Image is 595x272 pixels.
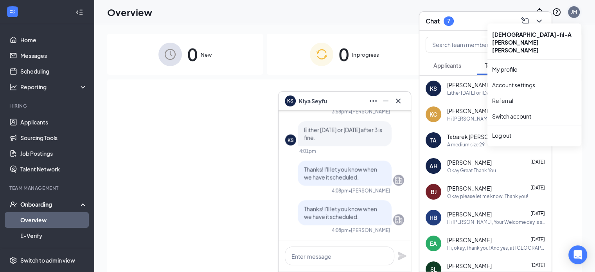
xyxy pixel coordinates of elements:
div: BJ [431,188,437,196]
div: Onboarding [20,200,81,208]
button: Cross [392,95,404,107]
div: KS [288,137,294,144]
a: Switch account [492,113,531,120]
span: [PERSON_NAME] [447,107,492,115]
a: Account settings [492,81,577,89]
div: [DEMOGRAPHIC_DATA]-fil-A [PERSON_NAME] [PERSON_NAME] [487,27,581,58]
div: Log out [492,131,577,139]
svg: UserCheck [9,200,17,208]
a: Talent Network [20,161,87,177]
div: KS [430,85,437,92]
div: Hi [PERSON_NAME], Your Welcome day is scheduled for [DATE] 2pm with [PERSON_NAME]. Just ask for h... [447,219,545,225]
div: JM [571,9,577,15]
div: HB [430,214,437,222]
div: Open Intercom Messenger [568,245,587,264]
svg: QuestionInfo [552,7,561,17]
a: Messages [20,48,87,63]
svg: Collapse [75,8,83,16]
a: E-Verify [20,228,87,243]
div: Hi, okay, thank you! And yes, at [GEOGRAPHIC_DATA]. Have a great day as well [447,245,545,251]
svg: WorkstreamLogo [9,8,16,16]
span: [PERSON_NAME] [447,262,492,270]
svg: ComposeMessage [520,16,530,26]
div: 4:08pm [332,187,349,194]
span: 0 [187,41,198,68]
svg: Notifications [535,7,544,17]
div: 4:08pm [332,227,349,234]
span: [DATE] [530,159,545,165]
button: Ellipses [367,95,379,107]
a: Sourcing Tools [20,130,87,146]
div: Switch to admin view [20,256,75,264]
div: AH [430,162,437,170]
span: New [201,51,212,59]
h1: Overview [107,5,152,19]
span: [PERSON_NAME] [447,236,492,244]
svg: Minimize [381,96,390,106]
svg: Company [394,176,403,185]
span: Applicants [433,62,461,69]
a: My profile [492,65,577,73]
span: Kiya Seyfu [299,97,327,105]
div: 7 [447,18,450,24]
a: Overview [20,212,87,228]
a: Scheduling [20,63,87,79]
span: [DATE] [530,211,545,216]
div: TA [430,136,437,144]
button: ChevronDown [533,15,545,27]
svg: Analysis [9,83,17,91]
a: Home [20,32,87,48]
span: [PERSON_NAME] [447,81,492,89]
div: Okay Great Thank You [447,167,496,174]
span: Tabarek [PERSON_NAME] [447,133,513,141]
div: Team Management [9,185,86,191]
div: A medium size 29 [447,141,485,148]
span: [PERSON_NAME] [447,210,492,218]
span: [DATE] [530,236,545,242]
a: Job Postings [20,146,87,161]
span: [PERSON_NAME] [447,184,492,192]
div: 4:01pm [299,148,316,155]
div: Reporting [20,83,88,91]
span: • [PERSON_NAME] [349,227,390,234]
div: 3:58pm [332,108,349,115]
svg: Settings [9,256,17,264]
svg: Plane [397,251,407,261]
span: [DATE] [530,185,545,191]
svg: ChevronDown [534,16,544,26]
div: Hiring [9,103,86,109]
span: • [PERSON_NAME] [349,108,390,115]
span: Either [DATE] or [DATE] after 3 is fine. [304,126,382,141]
svg: Cross [394,96,403,106]
span: Thanks! I'll let you know when we have it scheduled. [304,166,377,181]
div: KC [430,110,437,118]
div: Hi [PERSON_NAME], just a quick reminder that I need your identification documents so that we can ... [447,115,545,122]
span: • [PERSON_NAME] [349,187,390,194]
a: Applicants [20,114,87,130]
button: ComposeMessage [519,15,531,27]
span: [DATE] [530,262,545,268]
svg: Company [394,215,403,225]
span: [PERSON_NAME] [447,159,492,166]
svg: Ellipses [369,96,378,106]
a: Onboarding Documents [20,243,87,259]
div: Either [DATE] or [DATE] after 3 is fine. [447,90,526,96]
input: Search team member [426,37,519,52]
div: EA [430,240,437,247]
span: Thanks! I'll let you know when we have it scheduled. [304,205,377,220]
span: 0 [339,41,349,68]
a: Referral [492,97,577,104]
div: Okay please let me know. Thank you! [447,193,528,200]
h3: Chat [426,17,440,25]
button: Minimize [379,95,392,107]
span: In progress [352,51,379,59]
